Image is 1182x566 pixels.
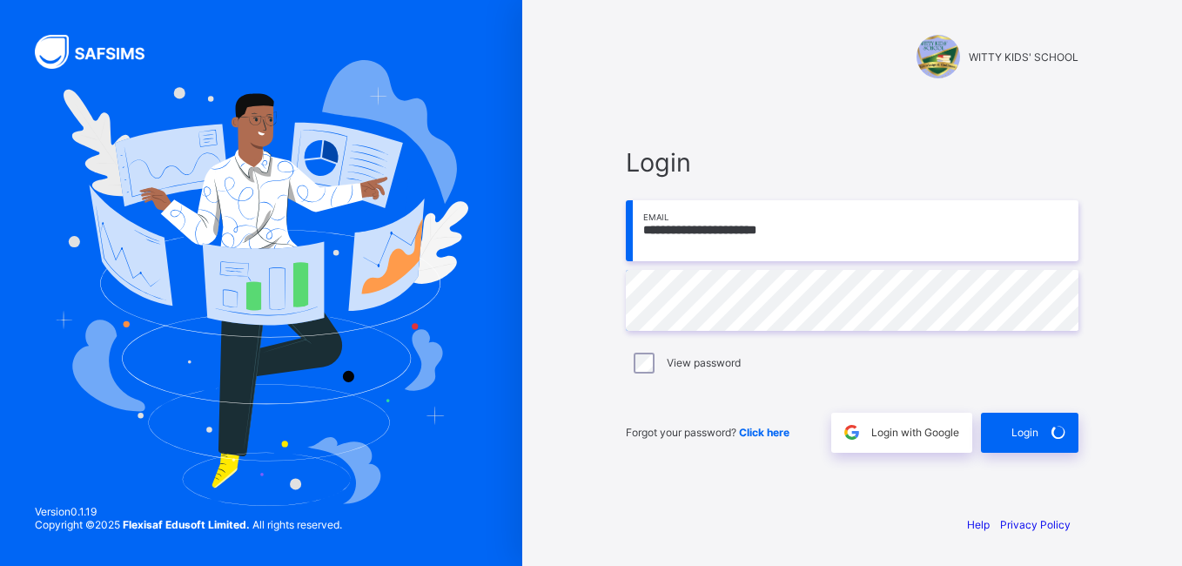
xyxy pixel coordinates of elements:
span: Login with Google [871,426,959,439]
img: SAFSIMS Logo [35,35,165,69]
span: Copyright © 2025 All rights reserved. [35,518,342,531]
a: Help [967,518,990,531]
img: Hero Image [54,60,468,506]
span: Version 0.1.19 [35,505,342,518]
span: Forgot your password? [626,426,789,439]
a: Privacy Policy [1000,518,1071,531]
img: google.396cfc9801f0270233282035f929180a.svg [842,422,862,442]
a: Click here [739,426,789,439]
span: WITTY KIDS' SCHOOL [969,51,1078,64]
span: Login [1011,426,1038,439]
span: Login [626,147,1078,178]
strong: Flexisaf Edusoft Limited. [123,518,250,531]
label: View password [667,356,741,369]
